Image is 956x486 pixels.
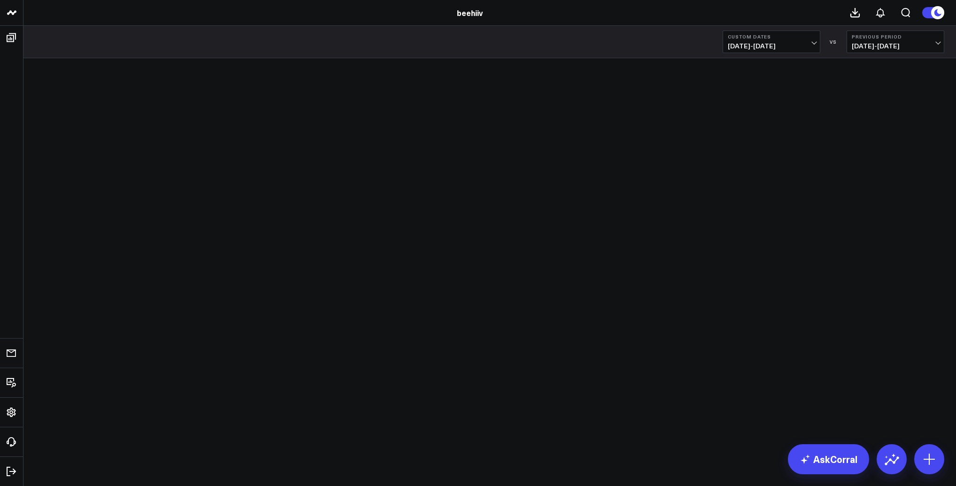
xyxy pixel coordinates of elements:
[852,42,939,50] span: [DATE] - [DATE]
[457,8,483,18] a: beehiiv
[728,42,815,50] span: [DATE] - [DATE]
[825,39,842,45] div: VS
[723,31,820,53] button: Custom Dates[DATE]-[DATE]
[852,34,939,39] b: Previous Period
[728,34,815,39] b: Custom Dates
[847,31,944,53] button: Previous Period[DATE]-[DATE]
[788,444,869,474] a: AskCorral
